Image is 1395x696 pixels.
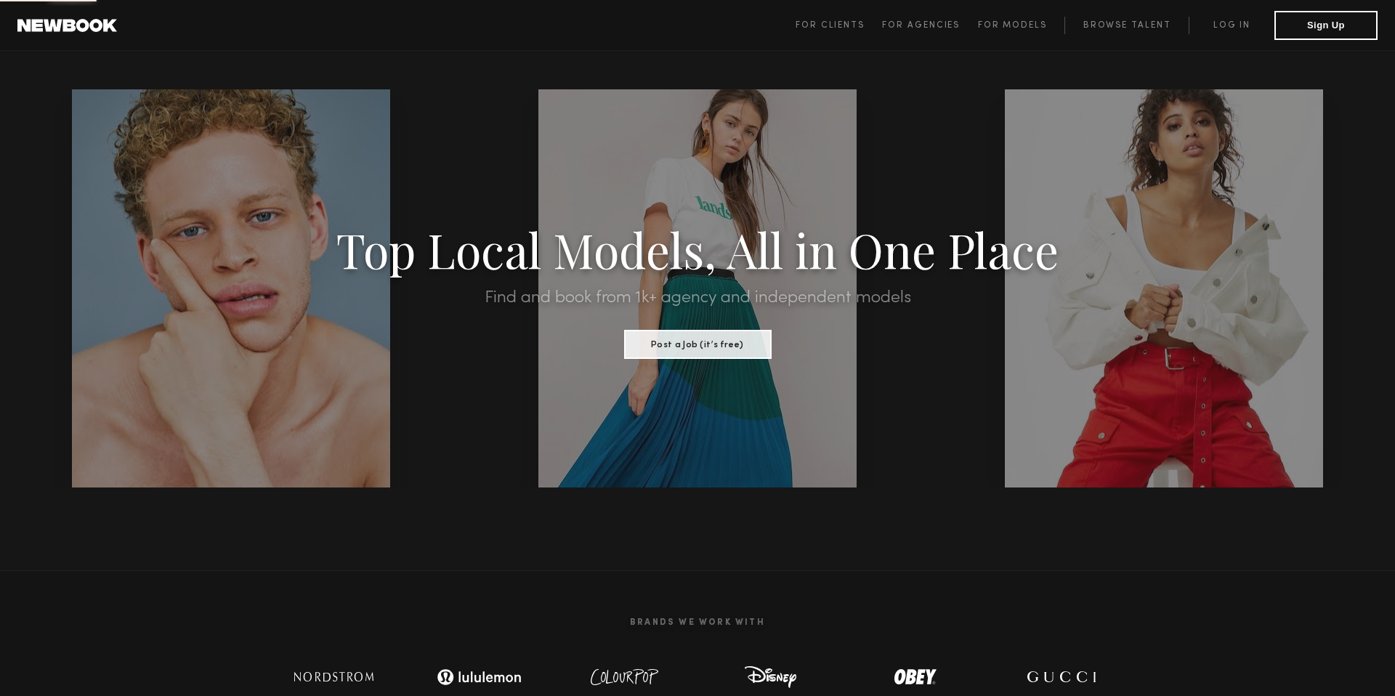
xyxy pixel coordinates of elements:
[1189,17,1274,34] a: Log in
[978,17,1065,34] a: For Models
[723,663,817,692] img: logo-disney.svg
[105,227,1290,272] h1: Top Local Models, All in One Place
[868,663,963,692] img: logo-obey.svg
[1064,17,1189,34] a: Browse Talent
[624,335,772,351] a: Post a Job (it’s free)
[429,663,530,692] img: logo-lulu.svg
[105,289,1290,307] h2: Find and book from 1k+ agency and independent models
[882,21,960,30] span: For Agencies
[978,21,1047,30] span: For Models
[882,17,977,34] a: For Agencies
[283,663,385,692] img: logo-nordstrom.svg
[1014,663,1108,692] img: logo-gucci.svg
[1274,11,1378,40] button: Sign Up
[796,17,882,34] a: For Clients
[624,330,772,359] button: Post a Job (it’s free)
[796,21,865,30] span: For Clients
[578,663,672,692] img: logo-colour-pop.svg
[262,600,1133,645] h2: Brands We Work With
